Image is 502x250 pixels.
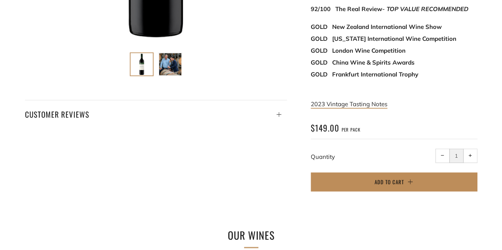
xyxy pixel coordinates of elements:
a: Customer Reviews [25,100,287,121]
h2: Our Wines [120,227,382,244]
strong: GOLD New Zealand International Wine Show GOLD [US_STATE] International Wine Competition GOLD Lond... [311,23,456,78]
span: − [440,154,444,157]
label: Quantity [311,153,335,160]
h4: Customer Reviews [25,107,287,121]
button: Load image into Gallery viewer, Ponting &#39;Close of Play&#39; Cabernet Sauvignon 2023 [130,52,154,76]
strong: 92/100 The Real Review [311,5,468,13]
span: + [468,154,472,157]
img: Load image into Gallery viewer, Ponting &#39;Close of Play&#39; Cabernet Sauvignon 2023 [159,53,181,75]
input: quantity [449,149,464,163]
em: - TOP VALUE RECOMMENDED [382,5,468,13]
span: Add to Cart [375,178,404,186]
span: $149.00 [311,122,339,134]
button: Add to Cart [311,172,477,191]
span: per pack [342,127,360,133]
img: Load image into Gallery viewer, Ponting &#39;Close of Play&#39; Cabernet Sauvignon 2023 [131,53,153,75]
a: 2023 Vintage Tasting Notes [311,100,387,109]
